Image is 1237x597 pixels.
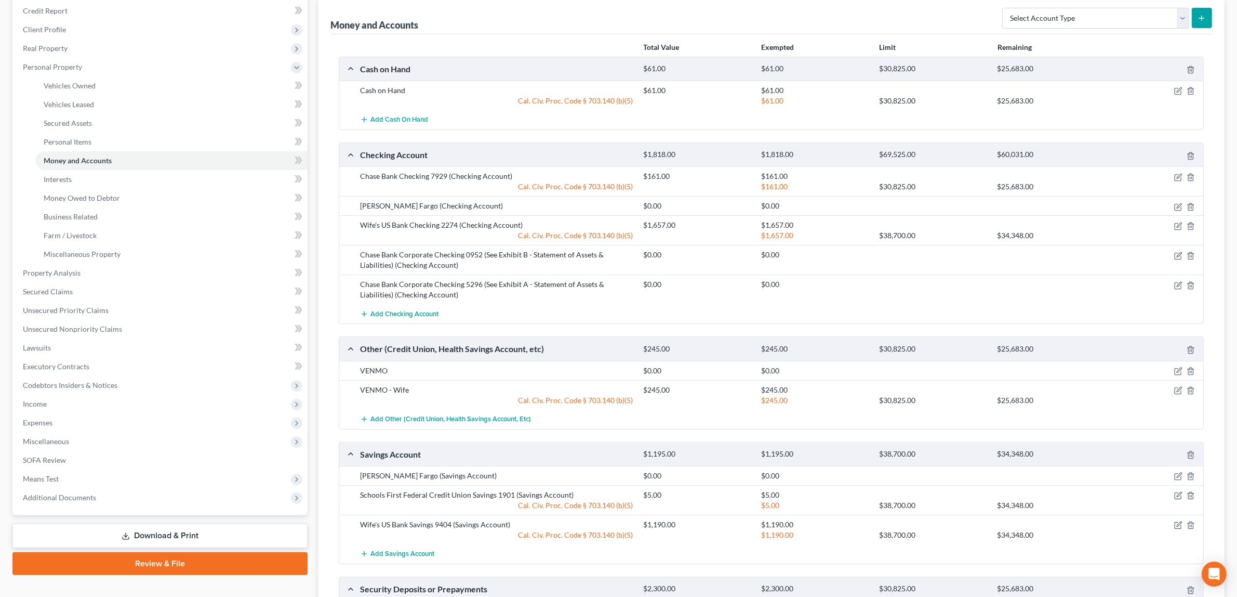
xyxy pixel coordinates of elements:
[638,64,756,74] div: $61.00
[756,64,874,74] div: $61.00
[355,250,638,270] div: Chase Bank Corporate Checking 0952 (See Exhibit B - Statement of Assets & Liabilities) (Checking ...
[355,366,638,376] div: VENMO
[992,230,1110,241] div: $34,348.00
[756,279,874,290] div: $0.00
[874,230,992,241] div: $38,700.00
[638,279,756,290] div: $0.00
[355,343,638,354] div: Other (Credit Union, Health Savings Account, etc)
[355,149,638,160] div: Checking Account
[756,490,874,500] div: $5.00
[44,193,120,202] span: Money Owed to Debtor
[35,170,308,189] a: Interests
[638,366,756,376] div: $0.00
[370,116,428,124] span: Add Cash on Hand
[638,85,756,96] div: $61.00
[992,64,1110,74] div: $25,683.00
[756,520,874,530] div: $1,190.00
[23,62,82,71] span: Personal Property
[1202,562,1227,587] div: Open Intercom Messenger
[756,395,874,406] div: $245.00
[44,100,94,109] span: Vehicles Leased
[638,449,756,459] div: $1,195.00
[23,381,117,390] span: Codebtors Insiders & Notices
[355,395,638,406] div: Cal. Civ. Proc. Code § 703.140 (b)(5)
[15,320,308,339] a: Unsecured Nonpriority Claims
[874,64,992,74] div: $30,825.00
[360,410,531,429] button: Add Other (Credit Union, Health Savings Account, etc)
[370,550,434,559] span: Add Savings Account
[370,310,438,318] span: Add Checking Account
[360,110,428,129] button: Add Cash on Hand
[638,520,756,530] div: $1,190.00
[15,357,308,376] a: Executory Contracts
[992,96,1110,106] div: $25,683.00
[756,449,874,459] div: $1,195.00
[638,584,756,594] div: $2,300.00
[23,418,52,427] span: Expenses
[355,230,638,241] div: Cal. Civ. Proc. Code § 703.140 (b)(5)
[330,19,418,31] div: Money and Accounts
[874,96,992,106] div: $30,825.00
[874,449,992,459] div: $38,700.00
[874,344,992,354] div: $30,825.00
[44,156,112,165] span: Money and Accounts
[355,201,638,211] div: [PERSON_NAME] Fargo (Checking Account)
[992,181,1110,192] div: $25,683.00
[355,471,638,481] div: [PERSON_NAME] Fargo (Savings Account)
[879,43,896,51] strong: Limit
[355,385,638,395] div: VENMO - Wife
[35,245,308,264] a: Miscellaneous Property
[756,250,874,260] div: $0.00
[23,343,51,352] span: Lawsuits
[12,524,308,548] a: Download & Print
[15,451,308,470] a: SOFA Review
[23,44,68,53] span: Real Property
[23,325,122,333] span: Unsecured Nonpriority Claims
[756,584,874,594] div: $2,300.00
[874,530,992,540] div: $38,700.00
[992,150,1110,160] div: $60,031.00
[35,189,308,207] a: Money Owed to Debtor
[44,175,72,184] span: Interests
[638,250,756,260] div: $0.00
[360,544,434,564] button: Add Savings Account
[992,449,1110,459] div: $34,348.00
[23,362,89,371] span: Executory Contracts
[44,231,97,240] span: Farm / Livestock
[756,220,874,230] div: $1,657.00
[756,530,874,540] div: $1,190.00
[355,85,638,96] div: Cash on Hand
[15,2,308,20] a: Credit Report
[23,437,69,446] span: Miscellaneous
[997,43,1032,51] strong: Remaining
[355,490,638,500] div: Schools First Federal Credit Union Savings 1901 (Savings Account)
[35,95,308,114] a: Vehicles Leased
[35,114,308,133] a: Secured Assets
[23,25,66,34] span: Client Profile
[756,230,874,241] div: $1,657.00
[756,344,874,354] div: $245.00
[35,76,308,95] a: Vehicles Owned
[643,43,679,51] strong: Total Value
[756,150,874,160] div: $1,818.00
[23,474,59,483] span: Means Test
[992,500,1110,511] div: $34,348.00
[992,344,1110,354] div: $25,683.00
[638,171,756,181] div: $161.00
[638,344,756,354] div: $245.00
[756,366,874,376] div: $0.00
[355,530,638,540] div: Cal. Civ. Proc. Code § 703.140 (b)(5)
[23,306,109,315] span: Unsecured Priority Claims
[874,181,992,192] div: $30,825.00
[355,96,638,106] div: Cal. Civ. Proc. Code § 703.140 (b)(5)
[992,395,1110,406] div: $25,683.00
[756,500,874,511] div: $5.00
[638,385,756,395] div: $245.00
[874,395,992,406] div: $30,825.00
[638,490,756,500] div: $5.00
[638,150,756,160] div: $1,818.00
[15,301,308,320] a: Unsecured Priority Claims
[355,220,638,230] div: Wife's US Bank Checking 2274 (Checking Account)
[23,268,81,277] span: Property Analysis
[355,583,638,594] div: Security Deposits or Prepayments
